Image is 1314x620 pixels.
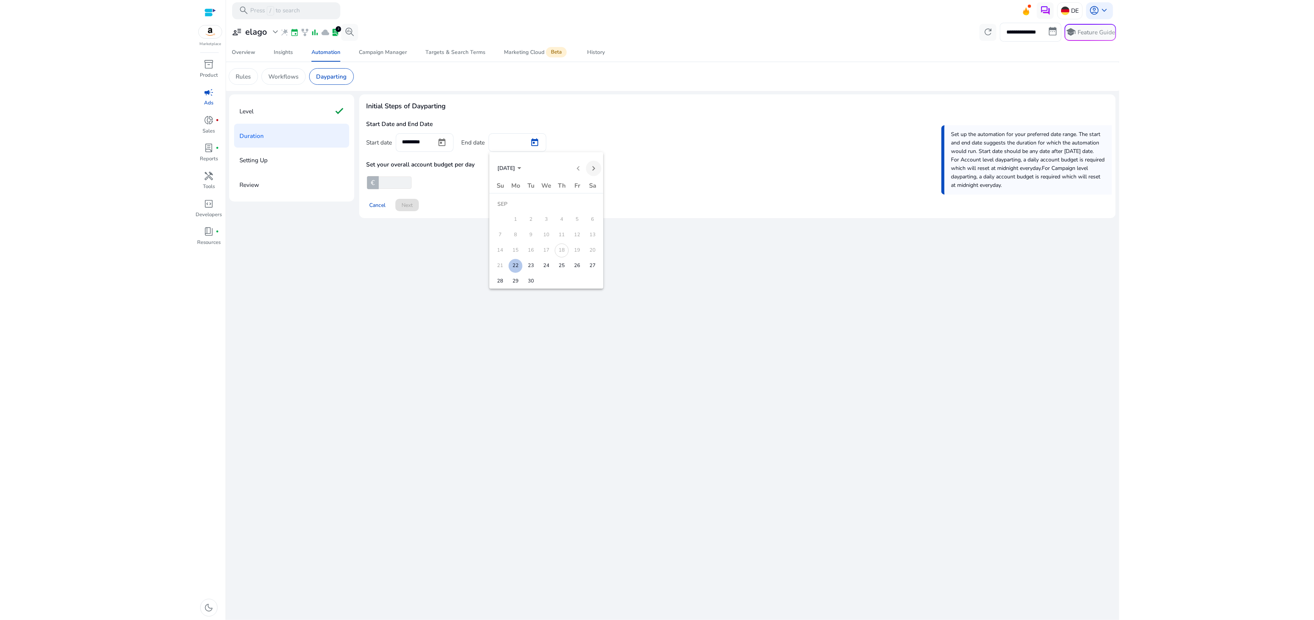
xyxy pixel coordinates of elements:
[585,227,600,243] button: September 13, 2025
[554,212,569,227] button: September 4, 2025
[586,228,599,242] span: 13
[508,227,523,243] button: September 8, 2025
[493,244,507,257] span: 14
[558,181,566,190] span: Th
[509,213,522,227] span: 1
[574,181,580,190] span: Fr
[508,243,523,258] button: September 15, 2025
[524,274,538,288] span: 30
[492,227,508,243] button: September 7, 2025
[493,228,507,242] span: 7
[539,227,554,243] button: September 10, 2025
[492,197,600,212] td: SEP
[554,258,569,274] button: September 25, 2025
[511,181,520,190] span: Mo
[539,259,553,273] span: 24
[586,259,599,273] span: 27
[539,258,554,274] button: September 24, 2025
[569,212,585,227] button: September 5, 2025
[523,258,539,274] button: September 23, 2025
[555,213,569,227] span: 4
[508,274,523,289] button: September 29, 2025
[570,213,584,227] span: 5
[586,244,599,257] span: 20
[539,243,554,258] button: September 17, 2025
[570,244,584,257] span: 19
[497,181,504,190] span: Su
[524,244,538,257] span: 16
[509,259,522,273] span: 22
[493,274,507,288] span: 28
[585,243,600,258] button: September 20, 2025
[509,244,522,257] span: 15
[555,228,569,242] span: 11
[492,258,508,274] button: September 21, 2025
[539,244,553,257] span: 17
[523,212,539,227] button: September 2, 2025
[569,227,585,243] button: September 12, 2025
[523,243,539,258] button: September 16, 2025
[527,181,534,190] span: Tu
[570,259,584,273] span: 26
[508,212,523,227] button: September 1, 2025
[586,213,599,227] span: 6
[539,228,553,242] span: 10
[493,259,507,273] span: 21
[509,228,522,242] span: 8
[569,243,585,258] button: September 19, 2025
[509,274,522,288] span: 29
[498,165,516,172] span: [DATE]
[523,227,539,243] button: September 9, 2025
[585,258,600,274] button: September 27, 2025
[585,212,600,227] button: September 6, 2025
[495,162,524,175] button: Choose month and year
[508,258,523,274] button: September 22, 2025
[524,259,538,273] span: 23
[539,212,554,227] button: September 3, 2025
[555,244,569,257] span: 18
[555,259,569,273] span: 25
[589,181,596,190] span: Sa
[524,213,538,227] span: 2
[541,181,551,190] span: We
[492,243,508,258] button: September 14, 2025
[523,274,539,289] button: September 30, 2025
[569,258,585,274] button: September 26, 2025
[586,161,601,176] button: Next month
[492,274,508,289] button: September 28, 2025
[524,228,538,242] span: 9
[539,213,553,227] span: 3
[570,228,584,242] span: 12
[554,227,569,243] button: September 11, 2025
[554,243,569,258] button: September 18, 2025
